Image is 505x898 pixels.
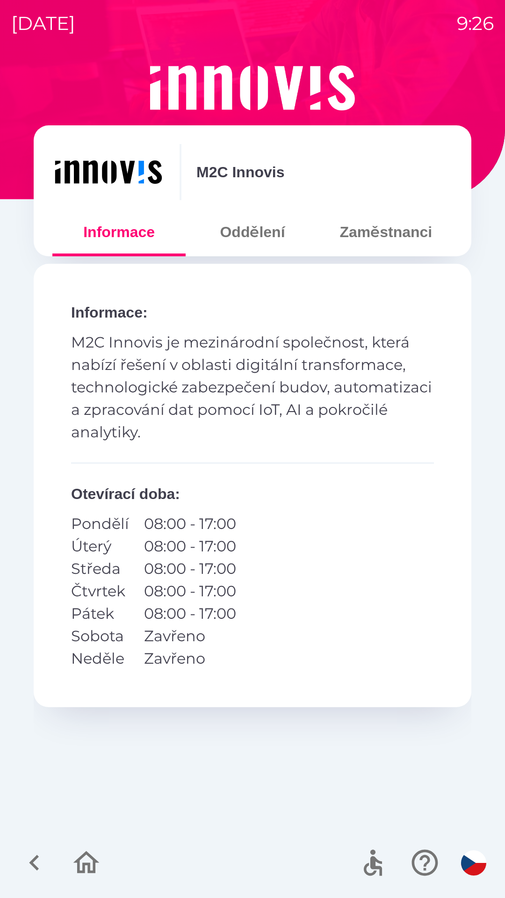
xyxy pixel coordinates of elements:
p: Pátek [71,602,129,625]
p: M2C Innovis [196,161,284,183]
p: Čtvrtek [71,580,129,602]
button: Informace [52,215,186,249]
p: 08:00 - 17:00 [144,580,236,602]
p: Neděle [71,647,129,670]
p: 08:00 - 17:00 [144,602,236,625]
p: [DATE] [11,9,75,37]
p: Středa [71,558,129,580]
p: 08:00 - 17:00 [144,535,236,558]
p: 9:26 [457,9,494,37]
p: Otevírací doba : [71,483,434,505]
p: M2C Innovis je mezinárodní společnost, která nabízí řešení v oblasti digitální transformace, tech... [71,331,434,443]
p: 08:00 - 17:00 [144,513,236,535]
p: Zavřeno [144,647,236,670]
button: Oddělení [186,215,319,249]
img: ef454dd6-c04b-4b09-86fc-253a1223f7b7.png [52,144,165,200]
p: Pondělí [71,513,129,535]
p: Zavřeno [144,625,236,647]
p: Úterý [71,535,129,558]
img: Logo [34,65,471,110]
p: Informace : [71,301,434,324]
button: Zaměstnanci [319,215,453,249]
img: cs flag [461,850,486,876]
p: Sobota [71,625,129,647]
p: 08:00 - 17:00 [144,558,236,580]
